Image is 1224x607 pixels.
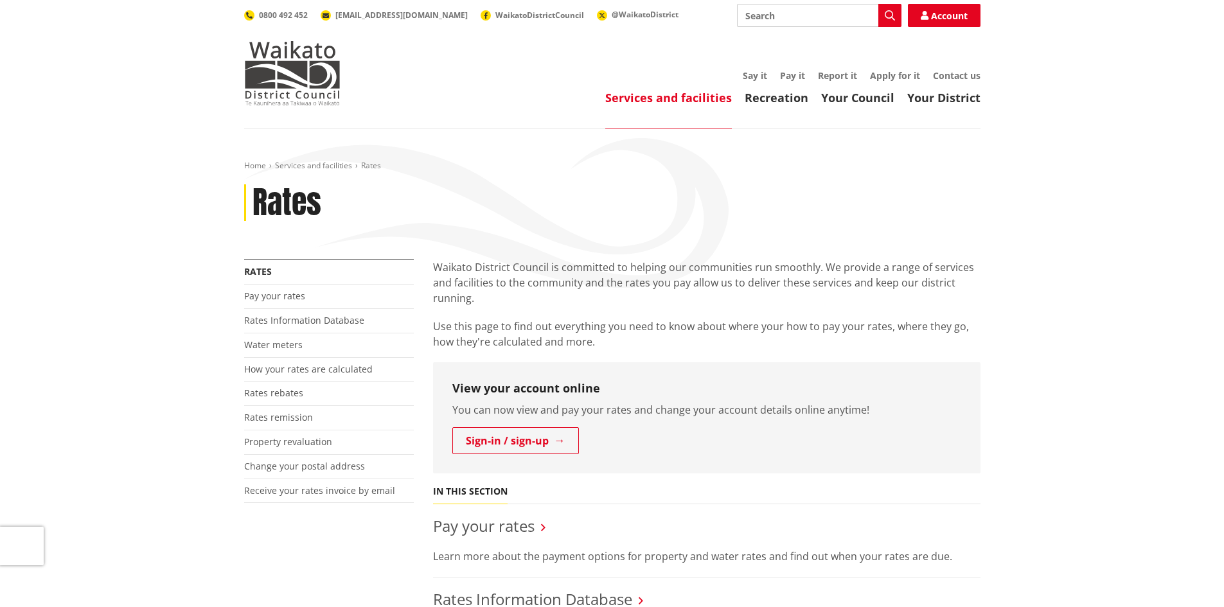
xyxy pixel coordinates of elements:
[244,387,303,399] a: Rates rebates
[818,69,857,82] a: Report it
[244,290,305,302] a: Pay your rates
[253,184,321,222] h1: Rates
[612,9,679,20] span: @WaikatoDistrict
[244,435,332,448] a: Property revaluation
[933,69,980,82] a: Contact us
[244,460,365,472] a: Change your postal address
[452,427,579,454] a: Sign-in / sign-up
[361,160,381,171] span: Rates
[244,411,313,423] a: Rates remission
[597,9,679,20] a: @WaikatoDistrict
[821,90,894,105] a: Your Council
[908,4,980,27] a: Account
[433,486,508,497] h5: In this section
[244,484,395,497] a: Receive your rates invoice by email
[244,339,303,351] a: Water meters
[907,90,980,105] a: Your District
[244,363,373,375] a: How your rates are calculated
[321,10,468,21] a: [EMAIL_ADDRESS][DOMAIN_NAME]
[481,10,584,21] a: WaikatoDistrictCouncil
[605,90,732,105] a: Services and facilities
[433,319,980,349] p: Use this page to find out everything you need to know about where your how to pay your rates, whe...
[244,161,980,172] nav: breadcrumb
[737,4,901,27] input: Search input
[335,10,468,21] span: [EMAIL_ADDRESS][DOMAIN_NAME]
[244,10,308,21] a: 0800 492 452
[433,549,980,564] p: Learn more about the payment options for property and water rates and find out when your rates ar...
[433,260,980,306] p: Waikato District Council is committed to helping our communities run smoothly. We provide a range...
[433,515,535,536] a: Pay your rates
[452,382,961,396] h3: View your account online
[780,69,805,82] a: Pay it
[275,160,352,171] a: Services and facilities
[244,41,341,105] img: Waikato District Council - Te Kaunihera aa Takiwaa o Waikato
[452,402,961,418] p: You can now view and pay your rates and change your account details online anytime!
[244,265,272,277] a: Rates
[244,314,364,326] a: Rates Information Database
[244,160,266,171] a: Home
[745,90,808,105] a: Recreation
[259,10,308,21] span: 0800 492 452
[495,10,584,21] span: WaikatoDistrictCouncil
[870,69,920,82] a: Apply for it
[743,69,767,82] a: Say it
